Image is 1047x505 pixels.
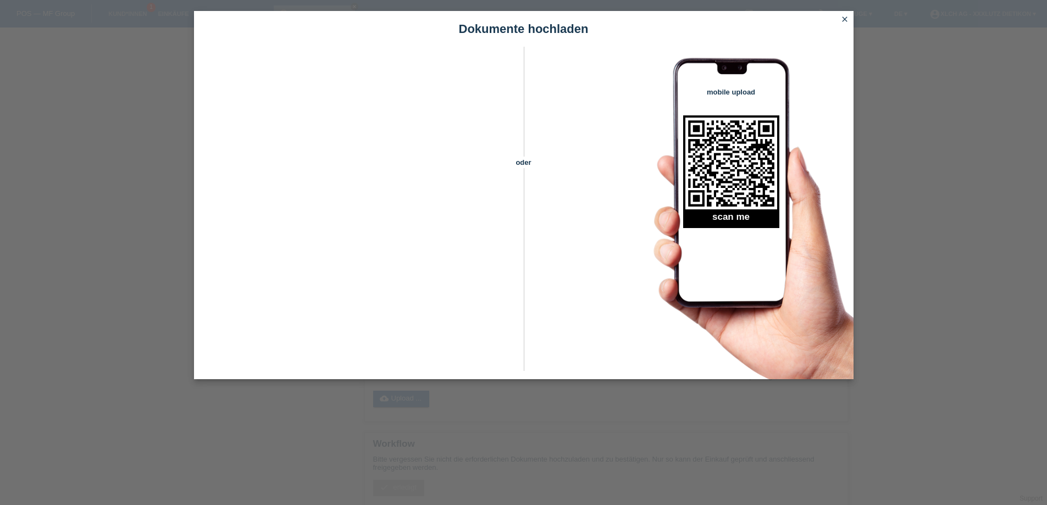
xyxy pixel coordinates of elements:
iframe: Upload [210,74,505,349]
i: close [840,15,849,24]
h2: scan me [683,212,779,228]
h1: Dokumente hochladen [194,22,854,36]
span: oder [505,157,543,168]
a: close [838,14,852,26]
h4: mobile upload [683,88,779,96]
